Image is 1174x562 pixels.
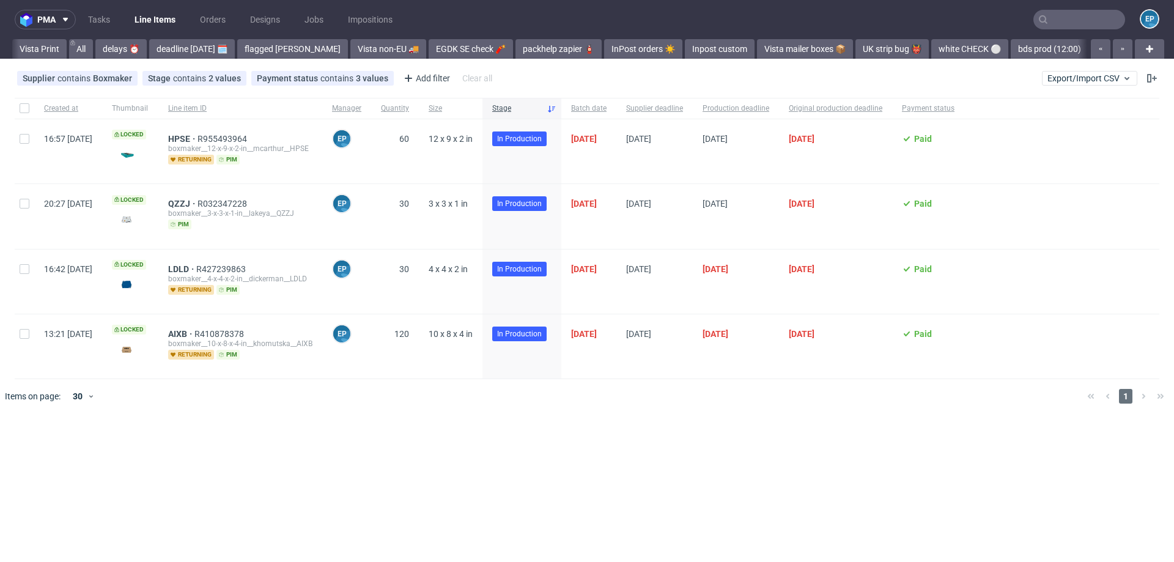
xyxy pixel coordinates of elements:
[168,155,214,165] span: returning
[571,264,597,274] span: [DATE]
[341,10,400,29] a: Impositions
[1011,39,1088,59] a: bds prod (12:00)
[168,350,214,360] span: returning
[93,73,132,83] div: Boxmaker
[243,10,287,29] a: Designs
[685,39,755,59] a: Inpost custom
[1047,73,1132,83] span: Export/Import CSV
[257,73,320,83] span: Payment status
[333,261,350,278] figcaption: EP
[1042,71,1137,86] button: Export/Import CSV
[789,134,814,144] span: [DATE]
[37,15,56,24] span: pma
[497,328,542,339] span: In Production
[168,103,312,114] span: Line item ID
[789,199,814,209] span: [DATE]
[237,39,348,59] a: flagged [PERSON_NAME]
[168,199,198,209] span: QZZJ
[626,134,651,144] span: [DATE]
[789,329,814,339] span: [DATE]
[497,133,542,144] span: In Production
[148,73,173,83] span: Stage
[198,134,249,144] a: R955493964
[399,68,452,88] div: Add filter
[1119,389,1132,404] span: 1
[23,73,57,83] span: Supplier
[168,264,196,274] a: LDLD
[95,39,147,59] a: delays ⏰
[571,134,597,144] span: [DATE]
[127,10,183,29] a: Line Items
[320,73,356,83] span: contains
[429,199,468,209] span: 3 x 3 x 1 in
[931,39,1008,59] a: white CHECK ⚪️
[604,39,682,59] a: InPost orders ☀️
[112,260,146,270] span: Locked
[1141,10,1158,28] figcaption: EP
[350,39,426,59] a: Vista non-EU 🚚
[193,10,233,29] a: Orders
[460,70,495,87] div: Clear all
[789,264,814,274] span: [DATE]
[703,199,728,209] span: [DATE]
[914,329,932,339] span: Paid
[703,264,728,274] span: [DATE]
[571,199,597,209] span: [DATE]
[65,388,87,405] div: 30
[626,199,651,209] span: [DATE]
[168,274,312,284] div: boxmaker__4-x-4-x-2-in__dickerman__LDLD
[57,73,93,83] span: contains
[394,329,409,339] span: 120
[198,199,249,209] a: R032347228
[789,103,882,114] span: Original production deadline
[44,264,92,274] span: 16:42 [DATE]
[399,199,409,209] span: 30
[429,103,473,114] span: Size
[902,103,954,114] span: Payment status
[703,134,728,144] span: [DATE]
[112,341,141,358] img: version_two_editor_design
[333,195,350,212] figcaption: EP
[112,276,141,292] img: version_two_editor_design
[399,134,409,144] span: 60
[914,199,932,209] span: Paid
[492,103,542,114] span: Stage
[168,144,312,153] div: boxmaker__12-x-9-x-2-in__mcarthur__HPSE
[216,350,240,360] span: pim
[168,134,198,144] span: HPSE
[112,146,141,163] img: data
[196,264,248,274] a: R427239863
[15,10,76,29] button: pma
[626,103,683,114] span: Supplier deadline
[571,103,607,114] span: Batch date
[429,329,473,339] span: 10 x 8 x 4 in
[216,155,240,165] span: pim
[5,390,61,402] span: Items on page:
[112,103,149,114] span: Thumbnail
[168,339,312,349] div: boxmaker__10-x-8-x-4-in__khomutska__AIXB
[914,134,932,144] span: Paid
[112,325,146,335] span: Locked
[497,264,542,275] span: In Production
[12,39,67,59] a: Vista Print
[168,329,194,339] a: AIXB
[112,211,141,227] img: version_two_editor_design
[626,329,651,339] span: [DATE]
[297,10,331,29] a: Jobs
[112,130,146,139] span: Locked
[914,264,932,274] span: Paid
[44,103,92,114] span: Created at
[44,199,92,209] span: 20:27 [DATE]
[515,39,602,59] a: packhelp zapier 🧯
[168,220,191,229] span: pim
[703,329,728,339] span: [DATE]
[429,264,468,274] span: 4 x 4 x 2 in
[81,10,117,29] a: Tasks
[194,329,246,339] a: R410878378
[333,130,350,147] figcaption: EP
